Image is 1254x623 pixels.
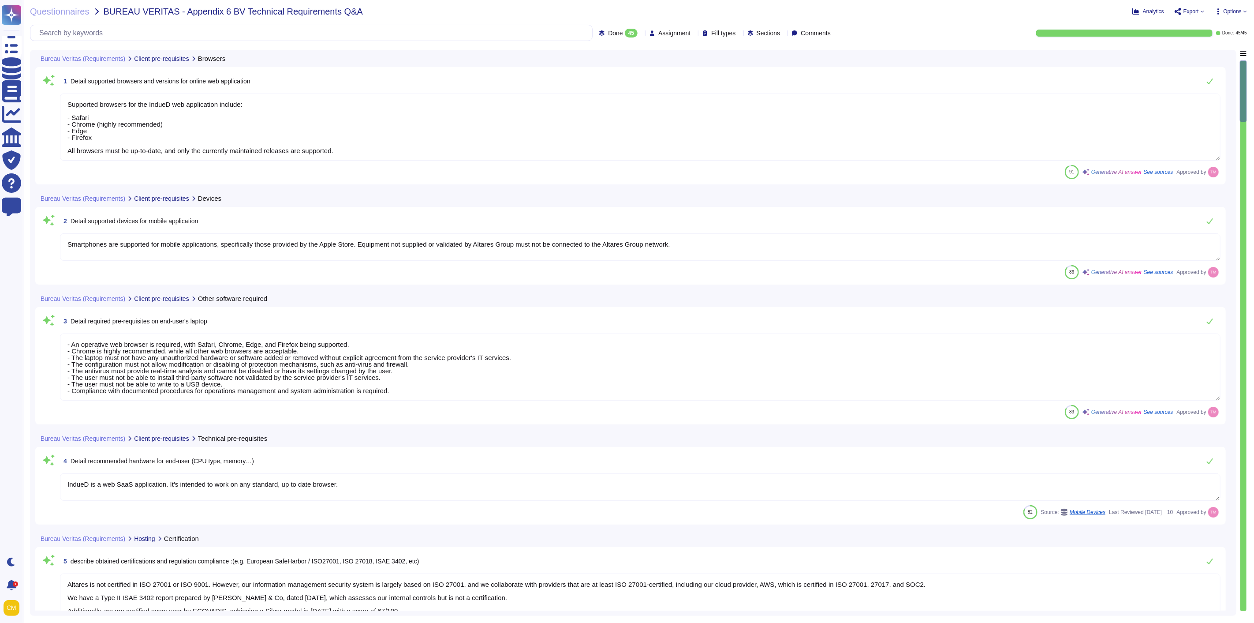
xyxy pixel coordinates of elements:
[1236,31,1247,35] span: 45 / 45
[1144,169,1173,175] span: See sources
[41,56,125,62] span: Bureau Veritas (Requirements)
[198,295,268,302] span: Other software required
[71,318,207,325] span: Detail required pre-requisites on end-user's laptop
[1028,510,1033,514] span: 82
[757,30,780,36] span: Sections
[1208,167,1219,177] img: user
[60,458,67,464] span: 4
[41,195,125,202] span: Bureau Veritas (Requirements)
[35,25,592,41] input: Search by keywords
[1132,8,1164,15] button: Analytics
[134,296,189,302] span: Client pre-requisites
[164,535,199,542] span: Certification
[1041,509,1106,516] span: Source:
[198,55,226,62] span: Browsers
[60,78,67,84] span: 1
[1070,510,1105,515] span: Mobile Devices
[60,233,1220,261] textarea: Smartphones are supported for mobile applications, specifically those provided by the Apple Store...
[198,195,221,202] span: Devices
[41,536,125,542] span: Bureau Veritas (Requirements)
[1109,510,1162,515] span: Last Reviewed [DATE]
[1224,9,1242,14] span: Options
[60,473,1220,501] textarea: IndueD is a web SaaS application. It's intended to work on any standard, up to date browser.
[1091,409,1142,415] span: Generative AI answer
[134,56,189,62] span: Client pre-requisites
[711,30,735,36] span: Fill types
[71,558,419,565] span: describe obtained certifications and regulation compliance :(e.g. European SafeHarbor / ISO27001,...
[1183,9,1199,14] span: Export
[608,30,623,36] span: Done
[71,218,198,225] span: Detail supported devices for mobile application
[60,318,67,324] span: 3
[1222,31,1234,35] span: Done:
[1177,510,1206,515] span: Approved by
[41,296,125,302] span: Bureau Veritas (Requirements)
[13,582,18,587] div: 1
[71,78,250,85] span: Detail supported browsers and versions for online web application
[1208,407,1219,417] img: user
[30,7,90,16] span: Questionnaires
[104,7,363,16] span: BUREAU VERITAS - Appendix 6 BV Technical Requirements Q&A
[1208,507,1219,518] img: user
[1208,267,1219,278] img: user
[1091,169,1142,175] span: Generative AI answer
[1144,409,1173,415] span: See sources
[60,334,1220,401] textarea: - An operative web browser is required, with Safari, Chrome, Edge, and Firefox being supported. -...
[1069,270,1074,274] span: 86
[71,458,254,465] span: Detail recommended hardware for end-user (CPU type, memory…)
[1069,169,1074,174] span: 91
[1143,9,1164,14] span: Analytics
[1091,270,1142,275] span: Generative AI answer
[1177,270,1206,275] span: Approved by
[801,30,831,36] span: Comments
[60,218,67,224] span: 2
[625,29,638,38] div: 45
[198,435,268,442] span: Technical pre-requisites
[60,94,1220,161] textarea: Supported browsers for the IndueD web application include: - Safari - Chrome (highly recommended)...
[134,435,189,442] span: Client pre-requisites
[1144,270,1173,275] span: See sources
[1165,510,1173,515] span: 10
[1177,409,1206,415] span: Approved by
[658,30,690,36] span: Assignment
[4,600,19,616] img: user
[60,558,67,564] span: 5
[2,598,26,618] button: user
[134,195,189,202] span: Client pre-requisites
[41,435,125,442] span: Bureau Veritas (Requirements)
[1177,169,1206,175] span: Approved by
[134,536,155,542] span: Hosting
[1069,409,1074,414] span: 83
